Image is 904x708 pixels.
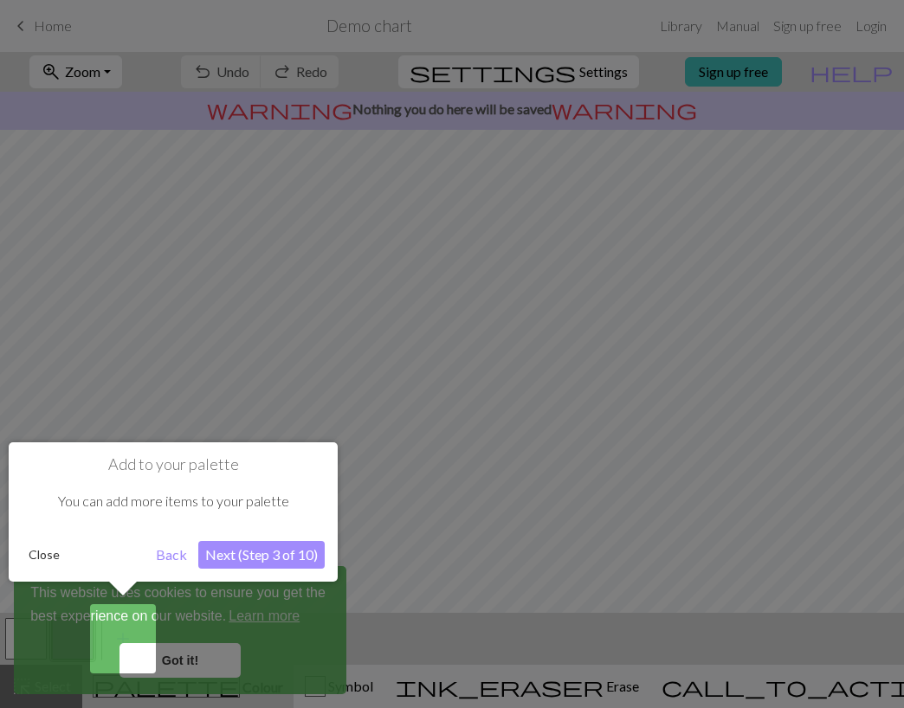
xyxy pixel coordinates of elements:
[22,474,325,528] div: You can add more items to your palette
[22,542,67,568] button: Close
[9,442,338,582] div: Add to your palette
[149,541,194,569] button: Back
[22,455,325,474] h1: Add to your palette
[198,541,325,569] button: Next (Step 3 of 10)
